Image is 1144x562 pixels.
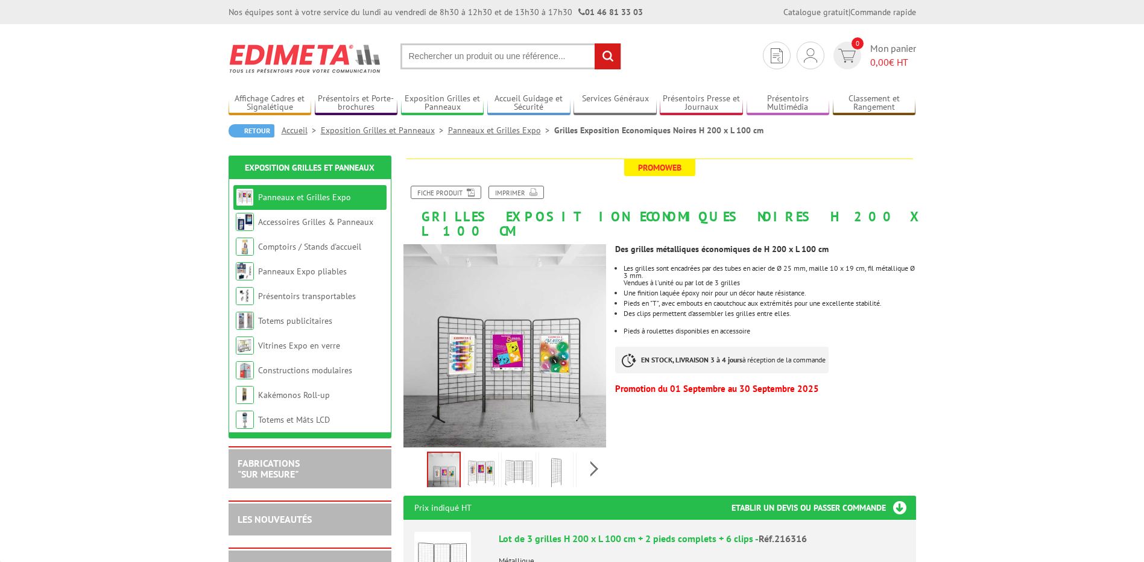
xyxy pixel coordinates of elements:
img: devis rapide [771,48,783,63]
img: Panneaux et Grilles Expo [236,188,254,206]
span: € HT [870,55,916,69]
img: grilles_exposition_economiques_noires_200x100cm_216316_4.jpg [542,454,570,491]
li: Une finition laquée époxy noir pour un décor haute résistance. [624,289,915,297]
a: Comptoirs / Stands d'accueil [258,241,361,252]
a: devis rapide 0 Mon panier 0,00€ HT [830,42,916,69]
input: rechercher [595,43,621,69]
a: Accueil Guidage et Sécurité [487,93,570,113]
p: Les grilles sont encadrées par des tubes en acier de Ø 25 mm, maille 10 x 19 cm, fil métallique Ø... [624,265,915,279]
img: Présentoirs transportables [236,287,254,305]
span: Réf.216316 [759,532,807,545]
img: Vitrines Expo en verre [236,336,254,355]
img: grilles_exposition_economiques_216316_216306_216016_216116.jpg [403,244,607,447]
a: Constructions modulaires [258,365,352,376]
img: Comptoirs / Stands d'accueil [236,238,254,256]
p: à réception de la commande [615,347,829,373]
a: Panneaux Expo pliables [258,266,347,277]
a: Panneaux et Grilles Expo [448,125,554,136]
a: Classement et Rangement [833,93,916,113]
p: Promotion du 01 Septembre au 30 Septembre 2025 [615,385,915,393]
div: Lot de 3 grilles H 200 x L 100 cm + 2 pieds complets + 6 clips - [499,532,905,546]
strong: 01 46 81 33 03 [578,7,643,17]
a: Exposition Grilles et Panneaux [321,125,448,136]
li: Grilles Exposition Economiques Noires H 200 x L 100 cm [554,124,763,136]
a: Exposition Grilles et Panneaux [401,93,484,113]
a: Présentoirs Presse et Journaux [660,93,743,113]
p: Prix indiqué HT [414,496,472,520]
a: Présentoirs Multimédia [747,93,830,113]
a: Catalogue gratuit [783,7,849,17]
img: devis rapide [804,48,817,63]
p: Vendues à l'unité ou par lot de 3 grilles [624,279,915,286]
strong: EN STOCK, LIVRAISON 3 à 4 jours [641,355,742,364]
a: FABRICATIONS"Sur Mesure" [238,457,300,480]
img: Accessoires Grilles & Panneaux [236,213,254,231]
span: 0,00 [870,56,889,68]
img: Panneaux Expo pliables [236,262,254,280]
a: Vitrines Expo en verre [258,340,340,351]
div: | [783,6,916,18]
a: Services Généraux [574,93,657,113]
img: panneaux_et_grilles_216316.jpg [467,454,496,491]
a: Retour [229,124,274,137]
a: Présentoirs transportables [258,291,356,302]
a: Affichage Cadres et Signalétique [229,93,312,113]
img: lot_3_grilles_pieds_complets_216316.jpg [504,454,533,491]
span: Next [589,459,600,479]
input: Rechercher un produit ou une référence... [400,43,621,69]
strong: Des grilles métalliques économiques de H 200 x L 100 cm [615,244,829,254]
img: grilles_exposition_economiques_noires_200x100cm_216316_5.jpg [579,454,608,491]
a: Commande rapide [850,7,916,17]
li: Pieds à roulettes disponibles en accessoire [624,327,915,335]
li: Pieds en "T", avec embouts en caoutchouc aux extrémités pour une excellente stabilité. [624,300,915,307]
span: Mon panier [870,42,916,69]
h3: Etablir un devis ou passer commande [732,496,916,520]
a: Présentoirs et Porte-brochures [315,93,398,113]
a: Accessoires Grilles & Panneaux [258,216,373,227]
a: Totems et Mâts LCD [258,414,330,425]
img: Constructions modulaires [236,361,254,379]
div: Nos équipes sont à votre service du lundi au vendredi de 8h30 à 12h30 et de 13h30 à 17h30 [229,6,643,18]
a: Totems publicitaires [258,315,332,326]
span: Promoweb [624,159,695,176]
a: Panneaux et Grilles Expo [258,192,351,203]
a: Fiche produit [411,186,481,199]
p: Des clips permettent d’assembler les grilles entre elles. [624,310,915,317]
img: Totems publicitaires [236,312,254,330]
span: 0 [852,37,864,49]
img: devis rapide [838,49,856,63]
a: Kakémonos Roll-up [258,390,330,400]
img: Edimeta [229,36,382,81]
a: Exposition Grilles et Panneaux [245,162,374,173]
img: grilles_exposition_economiques_216316_216306_216016_216116.jpg [428,453,460,490]
img: Totems et Mâts LCD [236,411,254,429]
a: LES NOUVEAUTÉS [238,513,312,525]
a: Accueil [282,125,321,136]
img: Kakémonos Roll-up [236,386,254,404]
a: Imprimer [488,186,544,199]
